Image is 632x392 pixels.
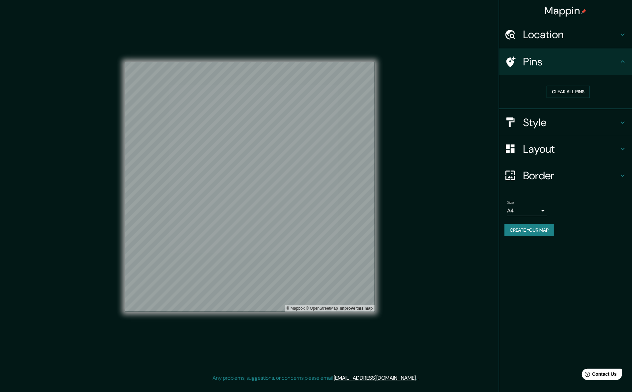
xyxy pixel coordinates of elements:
h4: Border [523,169,619,182]
div: . [418,374,419,382]
label: Size [507,199,514,205]
h4: Style [523,116,619,129]
div: Style [499,109,632,136]
div: Pins [499,48,632,75]
div: Location [499,21,632,48]
div: Layout [499,136,632,162]
h4: Mappin [545,4,587,17]
a: Mapbox [287,306,305,311]
div: Border [499,162,632,189]
div: . [417,374,418,382]
h4: Pins [523,55,619,68]
img: pin-icon.png [581,9,587,14]
iframe: Help widget launcher [573,366,625,385]
div: A4 [507,205,547,216]
a: Map feedback [340,306,373,311]
button: Clear all pins [547,86,590,98]
button: Create your map [504,224,554,236]
h4: Location [523,28,619,41]
a: [EMAIL_ADDRESS][DOMAIN_NAME] [334,374,416,381]
canvas: Map [125,62,375,312]
h4: Layout [523,142,619,156]
a: OpenStreetMap [306,306,338,311]
p: Any problems, suggestions, or concerns please email . [213,374,417,382]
